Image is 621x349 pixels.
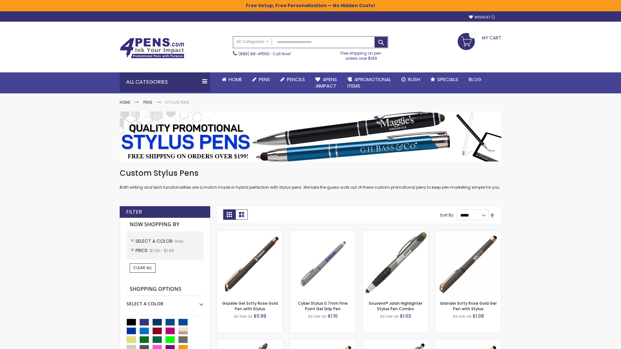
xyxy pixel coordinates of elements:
[229,76,242,83] span: Home
[126,218,203,231] strong: Now Shopping by
[120,100,130,105] a: Home
[363,230,428,296] img: Souvenir® Jalan Highlighter Stylus Pen Combo-Grey
[222,301,278,311] a: Gazelle Gel Softy Rose Gold Pen with Stylus
[120,111,501,162] img: Stylus Pens
[408,76,420,83] span: Rush
[150,248,174,253] span: $1.00 - $1.99
[315,76,337,89] span: 4Pens 4impact
[440,301,496,311] a: Islander Softy Rose Gold Gel Pen with Stylus
[217,230,283,296] img: Gazelle Gel Softy Rose Gold Pen with Stylus-Grey
[120,168,501,190] div: Both writing and tech functionalities are a match made in hybrid perfection with stylus pens. We ...
[380,313,399,319] span: As low as
[342,72,396,93] a: 4PROMOTIONALITEMS
[126,296,203,307] div: Select A Color
[175,238,184,244] span: Grey
[290,339,355,345] a: Gazelle Gel Softy Rose Gold Pen with Stylus - ColorJet-Grey
[236,39,269,44] span: All Categories
[363,230,428,236] a: Souvenir® Jalan Highlighter Stylus Pen Combo-Grey
[126,282,203,296] strong: Shopping Options
[437,76,458,83] span: Specials
[469,76,481,83] span: Blog
[275,72,310,87] a: Pencils
[133,265,152,270] span: Clear All
[217,339,283,345] a: Custom Soft Touch® Metal Pens with Stylus-Grey
[165,100,189,105] strong: Stylus Pens
[328,313,338,319] span: $1.10
[347,76,391,89] span: 4PROMOTIONAL ITEMS
[334,48,388,61] div: Free shipping on pen orders over $199
[287,76,305,83] span: Pencils
[120,72,210,92] div: All Categories
[136,247,150,254] span: Price
[290,230,355,296] img: Cyber Stylus 0.7mm Fine Point Gel Grip Pen-Grey
[396,72,425,87] a: Rush
[435,230,501,236] a: Islander Softy Rose Gold Gel Pen with Stylus-Grey
[435,230,501,296] img: Islander Softy Rose Gold Gel Pen with Stylus-Grey
[238,51,269,57] a: (888) 88-4PENS
[136,238,175,244] span: Select A Color
[223,209,235,220] strong: Grid
[238,51,291,57] span: - Call Now!
[440,212,453,218] label: Sort By
[247,72,275,87] a: Pens
[130,263,156,272] a: Clear All
[120,168,501,178] h1: Custom Stylus Pens
[453,313,472,319] span: As low as
[469,15,495,20] a: Wishlist
[217,72,247,87] a: Home
[126,208,142,216] strong: Filter
[143,100,152,105] a: Pens
[308,313,327,319] span: As low as
[310,72,342,93] a: 4Pens4impact
[234,313,253,319] span: As low as
[217,230,283,236] a: Gazelle Gel Softy Rose Gold Pen with Stylus-Grey
[400,313,411,319] span: $1.03
[369,301,422,311] a: Souvenir® Jalan Highlighter Stylus Pen Combo
[425,72,463,87] a: Specials
[259,76,270,83] span: Pens
[363,339,428,345] a: Minnelli Softy Pen with Stylus - Laser Engraved-Grey
[463,72,486,87] a: Blog
[254,313,266,319] span: $0.99
[298,301,348,311] a: Cyber Stylus 0.7mm Fine Point Gel Grip Pen
[435,339,501,345] a: Islander Softy Rose Gold Gel Pen with Stylus - ColorJet Imprint-Grey
[473,313,484,319] span: $1.08
[290,230,355,236] a: Cyber Stylus 0.7mm Fine Point Gel Grip Pen-Grey
[233,37,272,47] a: All Categories
[120,38,184,58] img: 4Pens Custom Pens and Promotional Products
